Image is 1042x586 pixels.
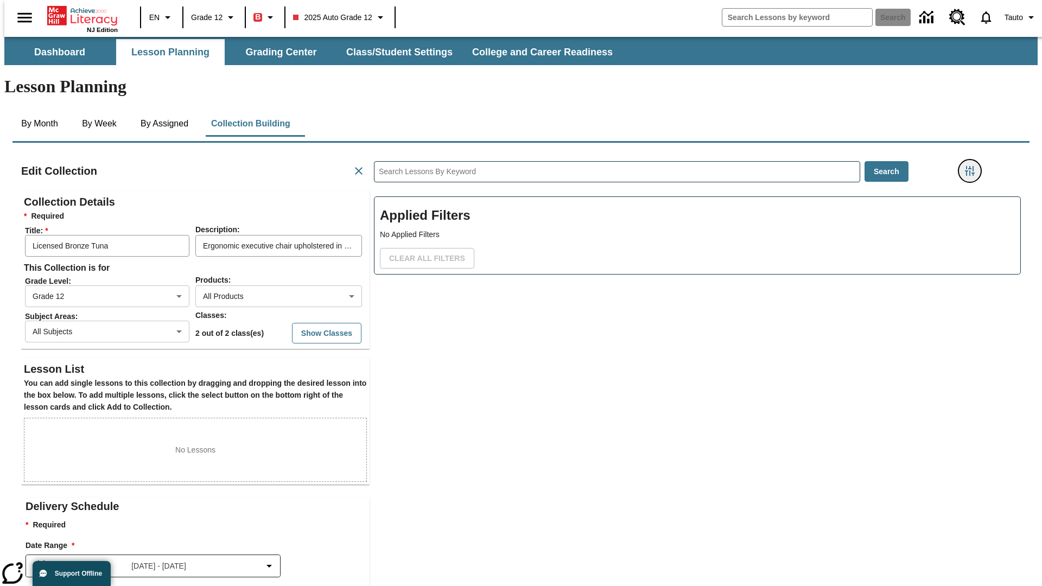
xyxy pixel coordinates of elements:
[722,9,872,26] input: search field
[380,202,1015,229] h2: Applied Filters
[191,12,223,23] span: Grade 12
[25,226,194,235] span: Title :
[26,519,370,531] p: Required
[9,2,41,34] button: Open side menu
[380,229,1015,240] p: No Applied Filters
[348,160,370,182] button: Cancel
[187,8,242,27] button: Grade: Grade 12, Select a grade
[1005,12,1023,23] span: Tauto
[24,211,367,222] h6: Required
[463,39,621,65] button: College and Career Readiness
[12,111,67,137] button: By Month
[865,161,908,182] button: Search
[24,360,367,378] h2: Lesson List
[26,498,370,515] h2: Delivery Schedule
[30,559,276,572] button: Select the date range menu item
[149,12,160,23] span: EN
[255,10,260,24] span: B
[4,39,622,65] div: SubNavbar
[24,260,367,276] h6: This Collection is for
[4,37,1038,65] div: SubNavbar
[338,39,461,65] button: Class/Student Settings
[195,311,227,320] span: Classes :
[25,312,194,321] span: Subject Areas :
[202,111,299,137] button: Collection Building
[5,39,114,65] button: Dashboard
[131,560,186,572] span: [DATE] - [DATE]
[24,193,367,211] h2: Collection Details
[25,321,189,342] div: All Subjects
[374,196,1021,275] div: Applied Filters
[4,77,1038,97] h1: Lesson Planning
[263,559,276,572] svg: Collapse Date Range Filter
[195,285,362,307] div: All Products
[195,328,264,339] p: 2 out of 2 class(es)
[132,111,197,137] button: By Assigned
[72,111,126,137] button: By Week
[87,27,118,33] span: NJ Edition
[47,4,118,33] div: Home
[289,8,391,27] button: Class: 2025 Auto Grade 12, Select your class
[195,276,231,284] span: Products :
[292,323,361,344] button: Show Classes
[972,3,1000,31] a: Notifications
[21,162,97,180] h2: Edit Collection
[24,378,367,413] h6: You can add single lessons to this collection by dragging and dropping the desired lesson into th...
[195,225,240,234] span: Description :
[374,162,860,182] input: Search Lessons By Keyword
[293,12,372,23] span: 2025 Auto Grade 12
[195,235,362,257] input: Description
[25,235,189,257] input: Title
[1000,8,1042,27] button: Profile/Settings
[175,444,215,456] p: No Lessons
[227,39,335,65] button: Grading Center
[249,8,281,27] button: Boost Class color is red. Change class color
[913,3,943,33] a: Data Center
[116,39,225,65] button: Lesson Planning
[26,540,370,552] h3: Date Range
[959,160,981,182] button: Filters Side menu
[144,8,179,27] button: Language: EN, Select a language
[25,285,189,307] div: Grade 12
[25,277,194,285] span: Grade Level :
[33,561,111,586] button: Support Offline
[47,5,118,27] a: Home
[943,3,972,32] a: Resource Center, Will open in new tab
[55,570,102,577] span: Support Offline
